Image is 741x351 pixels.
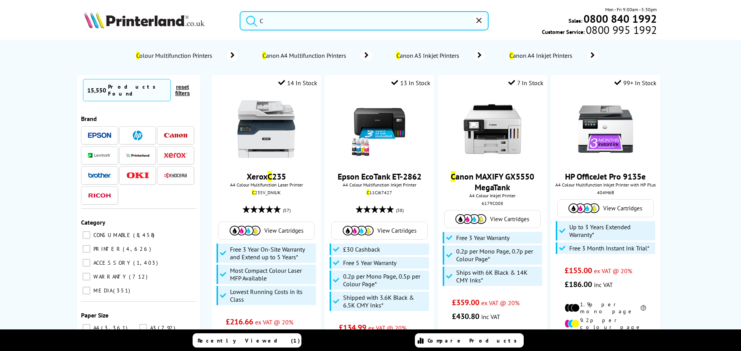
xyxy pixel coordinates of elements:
mark: C [267,171,272,182]
input: A4 3,361 [83,324,90,332]
span: £216.66 [226,317,253,327]
input: WARRANTY 712 [83,273,90,280]
span: Free 3 Year Warranty [456,234,509,242]
a: Canon A3 Inkjet Printers [395,50,485,61]
div: 99+ In Stock [614,79,656,87]
img: Printerland Logo [84,12,205,29]
img: Cartridges [568,203,599,213]
span: 0.2p per Mono Page, 0.5p per Colour Page* [343,272,427,288]
span: 351 [113,287,132,294]
a: Canon A4 Multifunction Printers [261,50,372,61]
a: Compare Products [415,333,524,348]
img: hp-officejet-pro-9135e-front-new-small.jpg [577,100,634,158]
span: View Cartridges [377,227,416,234]
img: Xerox-C235-Front-Main-Small.jpg [237,100,295,158]
span: View Cartridges [264,227,303,234]
span: 712 [129,273,149,280]
a: HP OfficeJet Pro 9135e [565,171,646,182]
span: anon A4 Inkjet Printers [508,52,575,59]
div: Products Found [108,83,166,97]
span: Most Compact Colour Laser MFP Available [230,267,314,282]
span: inc VAT [594,281,613,289]
span: £430.80 [452,311,479,321]
a: XeroxC235 [247,171,286,182]
mark: C [396,52,400,59]
div: 14 In Stock [278,79,317,87]
a: Epson EcoTank ET-2862 [338,171,421,182]
span: Compare Products [428,337,521,344]
b: 0800 840 1992 [584,12,657,26]
a: Colour Multifunction Printers [135,50,238,61]
img: OKI [126,172,149,179]
span: CONSUMABLE [91,232,132,238]
img: Epson [88,133,111,138]
span: ACCESSORY [91,259,132,266]
a: Canon MAXIFY GX5550 MegaTank [451,171,534,193]
img: Kyocera [164,173,187,178]
mark: C [252,190,255,195]
span: Customer Service: [542,26,657,35]
span: £134.99 [339,322,366,333]
a: Printerland Logo [84,12,230,30]
img: Brother [88,173,111,178]
span: anon A4 Multifunction Printers [261,52,349,59]
span: A4 Colour Multifunction Inkjet Printer [328,182,430,188]
div: 404M6B [557,190,654,195]
img: Ricoh [88,193,111,198]
span: Category [81,218,105,226]
span: ex VAT @ 20% [481,299,519,307]
span: A4 [91,324,100,331]
span: 1,403 [133,259,160,266]
li: 1.9p per mono page [565,301,646,315]
img: HP [133,131,142,140]
mark: C [509,52,513,59]
a: View Cartridges [562,203,650,213]
input: MEDIA 351 [83,287,90,294]
span: ex VAT @ 20% [594,267,632,275]
span: (57) [283,203,291,218]
img: Cartridges [343,226,374,235]
a: View Cartridges [222,226,310,235]
span: MEDIA [91,287,112,294]
li: 9.2p per colour page [565,317,646,331]
span: View Cartridges [490,215,529,223]
span: ex VAT @ 20% [368,324,406,332]
span: anon A3 Inkjet Printers [395,52,462,59]
span: (38) [396,203,404,218]
span: View Cartridges [603,205,642,212]
span: £359.00 [452,297,479,307]
span: A4 Colour Inkjet Printer [442,193,543,198]
span: 0800 995 1992 [585,26,657,34]
div: 235V_DNIUK [218,190,315,195]
img: Cartridges [230,226,261,235]
div: 7 In Stock [508,79,543,87]
input: CONSUMABLE 8,458 [83,231,90,239]
a: Recently Viewed (1) [193,333,301,348]
span: Mon - Fri 9:00am - 5:30pm [605,6,657,13]
span: Ships with 6K Black & 14K CMY Inks* [456,269,540,284]
span: 0.2p per Mono Page, 0.7p per Colour Page* [456,247,540,263]
span: A3 [148,324,157,331]
mark: C [451,171,455,182]
span: Free 5 Year Warranty [343,259,396,267]
a: 0800 840 1992 [582,15,657,22]
span: PRINTER [91,245,122,252]
mark: C [367,190,369,195]
img: Printerland [126,153,149,157]
div: 13 In Stock [391,79,430,87]
input: ACCESSORY 1,403 [83,259,90,267]
span: 3,361 [101,324,129,331]
input: A3 792 [139,324,147,332]
a: Canon A4 Inkjet Printers [508,50,598,61]
span: Paper Size [81,311,108,319]
span: Brand [81,115,97,123]
span: ex VAT @ 20% [255,318,293,326]
span: A4 Colour Multifunction Laser Printer [216,182,317,188]
img: Lexmark [88,153,111,158]
span: £186.00 [565,279,592,289]
img: Canon [164,133,187,138]
span: £30 Cashback [343,245,380,253]
span: Sales: [568,17,582,24]
img: Xerox [164,153,187,158]
mark: C [262,52,266,59]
